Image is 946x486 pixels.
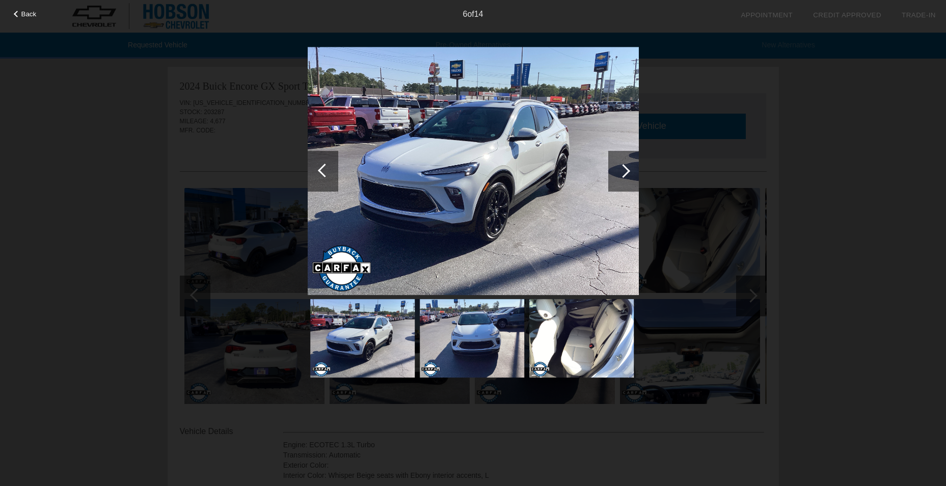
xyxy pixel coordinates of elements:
img: a890f21c2f404201caa0cad882e72910x.jpg [420,299,524,377]
img: d99e5c1048f0e89c82686169e6e6a222x.jpg [310,299,415,377]
span: 6 [463,10,467,18]
span: 14 [474,10,483,18]
img: d99e5c1048f0e89c82686169e6e6a222x.jpg [308,47,639,295]
span: Back [21,10,37,18]
a: Appointment [741,11,793,19]
img: 60c0d970204898051427d2027d79557bx.jpg [529,299,634,377]
a: Trade-In [902,11,936,19]
a: Credit Approved [813,11,881,19]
